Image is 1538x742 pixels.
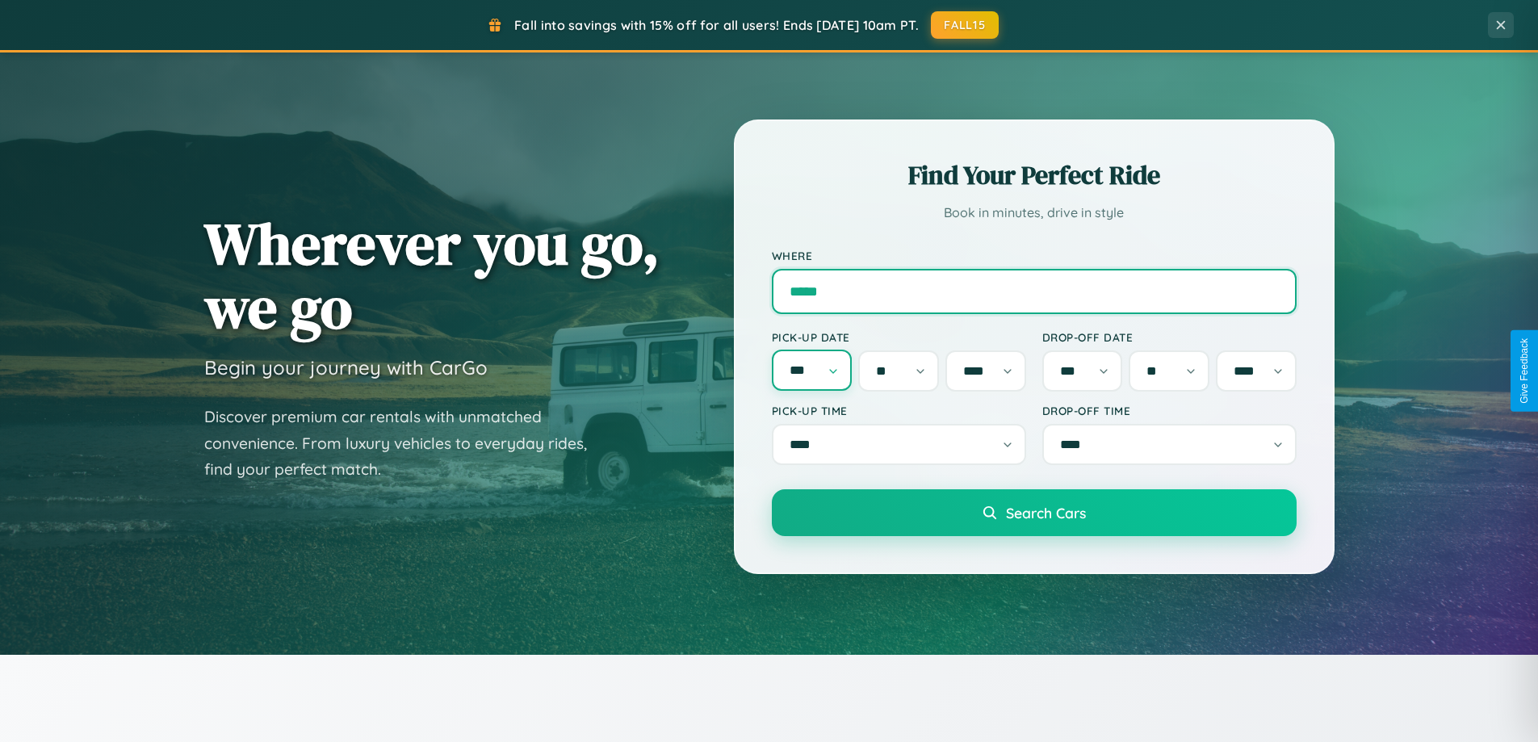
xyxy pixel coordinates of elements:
[772,201,1297,224] p: Book in minutes, drive in style
[772,249,1297,262] label: Where
[204,212,660,339] h1: Wherever you go, we go
[1519,338,1530,404] div: Give Feedback
[772,157,1297,193] h2: Find Your Perfect Ride
[1042,330,1297,344] label: Drop-off Date
[1006,504,1086,522] span: Search Cars
[772,404,1026,417] label: Pick-up Time
[931,11,999,39] button: FALL15
[772,330,1026,344] label: Pick-up Date
[772,489,1297,536] button: Search Cars
[1042,404,1297,417] label: Drop-off Time
[204,404,608,483] p: Discover premium car rentals with unmatched convenience. From luxury vehicles to everyday rides, ...
[514,17,919,33] span: Fall into savings with 15% off for all users! Ends [DATE] 10am PT.
[204,355,488,379] h3: Begin your journey with CarGo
